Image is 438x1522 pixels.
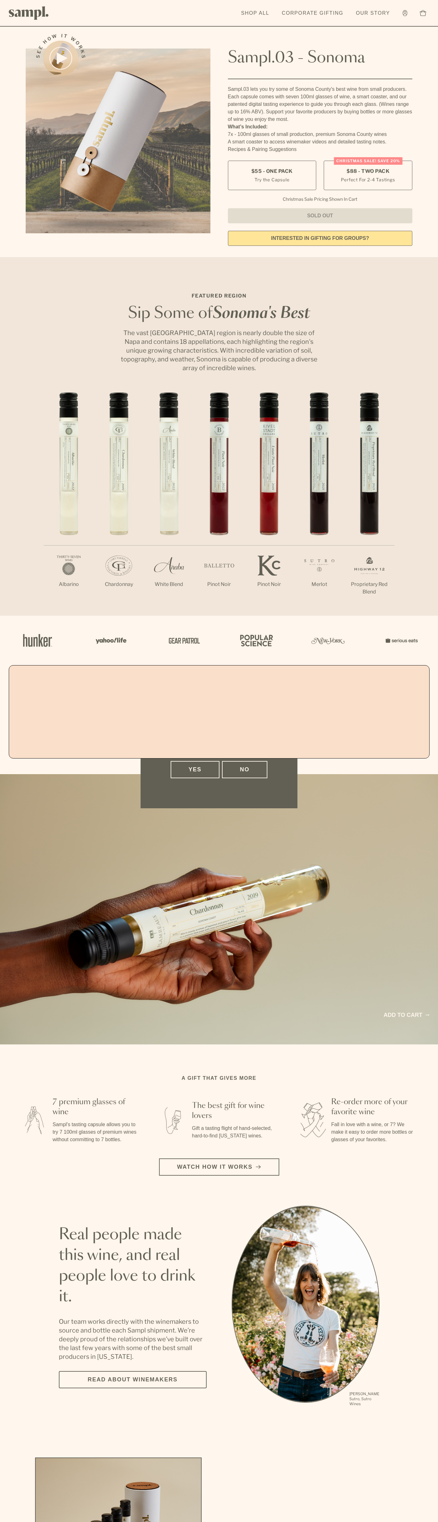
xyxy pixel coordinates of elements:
li: 4 / 7 [194,392,244,608]
p: Merlot [294,581,344,588]
li: 6 / 7 [294,392,344,608]
a: Corporate Gifting [279,6,347,20]
li: 1 / 7 [44,392,94,608]
div: slide 1 [232,1206,379,1407]
a: interested in gifting for groups? [228,231,413,246]
small: Try the Capsule [255,176,289,183]
a: Add to cart [384,1011,429,1019]
span: $88 - Two Pack [347,168,389,175]
li: 3 / 7 [144,392,194,608]
p: Chardonnay [94,581,144,588]
img: Sampl.03 - Sonoma [26,49,210,233]
img: Sampl logo [9,6,49,20]
button: See how it works [43,41,78,76]
div: Christmas SALE! Save 20% [334,157,402,165]
a: Shop All [238,6,272,20]
p: Proprietary Red Blend [344,581,394,596]
p: Albarino [44,581,94,588]
a: Our Story [353,6,393,20]
li: 5 / 7 [244,392,294,608]
button: No [222,761,267,778]
button: Yes [171,761,219,778]
p: [PERSON_NAME] Sutro, Sutro Wines [349,1391,379,1406]
p: White Blend [144,581,194,588]
li: 2 / 7 [94,392,144,608]
button: Sold Out [228,208,413,223]
small: Perfect For 2-4 Tastings [341,176,395,183]
span: $55 - One Pack [251,168,293,175]
li: 7 / 7 [344,392,394,616]
p: Pinot Noir [194,581,244,588]
p: Pinot Noir [244,581,294,588]
ul: carousel [232,1206,379,1407]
